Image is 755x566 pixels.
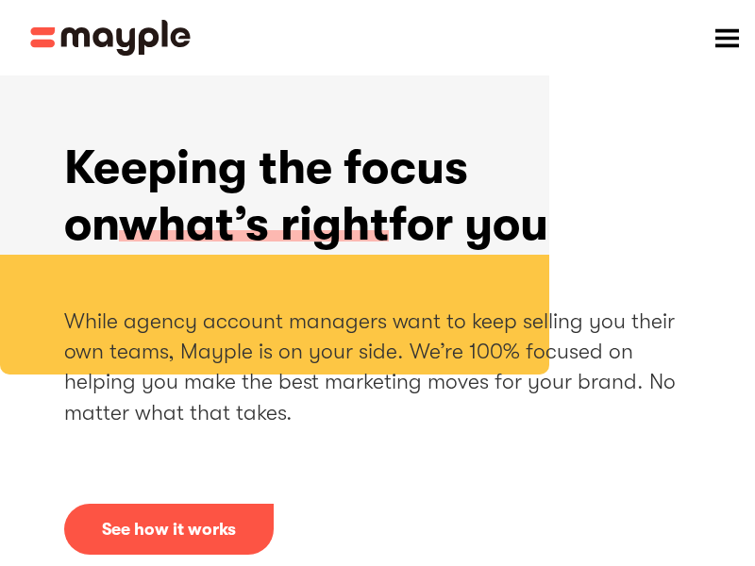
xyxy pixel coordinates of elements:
[119,197,389,253] span: what’s right
[64,140,692,253] h1: Keeping the focus on for you
[698,9,755,66] div: menu
[30,20,191,56] a: home
[102,518,236,541] div: See how it works
[30,20,191,56] img: Mayple logo
[64,504,274,555] a: open lightbox
[64,307,692,428] h2: While agency account managers want to keep selling you their own teams, Mayple is on your side. W...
